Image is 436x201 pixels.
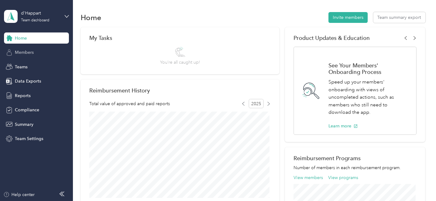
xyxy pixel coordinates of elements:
span: You’re all caught up! [160,59,200,66]
span: Teams [15,64,28,70]
span: Summary [15,121,33,128]
button: Help center [3,191,35,198]
span: Product Updates & Education [294,35,370,41]
div: Team dashboard [21,19,49,22]
button: Learn more [328,123,358,129]
p: Speed up your members' onboarding with views of uncompleted actions, such as members who still ne... [328,78,410,116]
h1: Home [81,14,101,21]
span: 2025 [249,99,264,108]
button: Invite members [328,12,368,23]
h2: Reimbursement History [89,87,150,94]
span: Compliance [15,107,39,113]
div: My Tasks [89,35,271,41]
h2: Reimbursement Programs [294,155,417,161]
p: Number of members in each reimbursement program. [294,165,417,171]
h1: See Your Members' Onboarding Process [328,62,410,75]
span: Team Settings [15,135,43,142]
span: Data Exports [15,78,41,84]
span: Total value of approved and paid reports [89,101,170,107]
button: View programs [328,174,358,181]
button: View members [294,174,323,181]
span: Members [15,49,34,56]
span: Home [15,35,27,41]
div: d'Happart [21,10,60,16]
span: Reports [15,92,31,99]
button: Team summary export [373,12,425,23]
iframe: Everlance-gr Chat Button Frame [401,166,436,201]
